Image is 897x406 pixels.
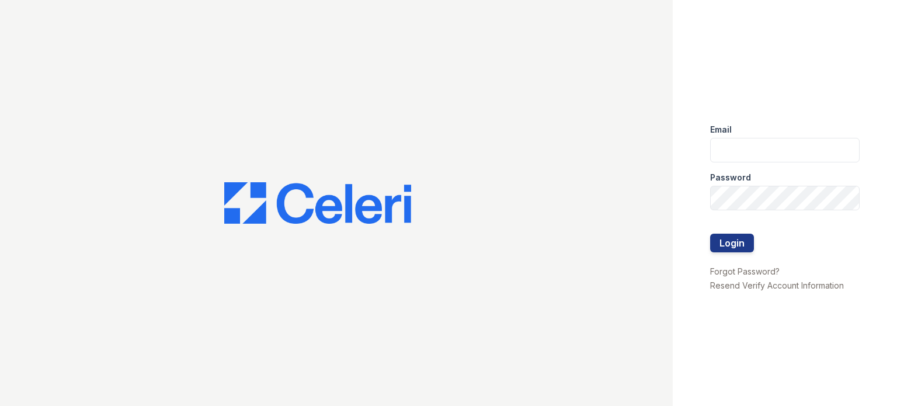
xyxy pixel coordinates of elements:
[710,280,844,290] a: Resend Verify Account Information
[224,182,411,224] img: CE_Logo_Blue-a8612792a0a2168367f1c8372b55b34899dd931a85d93a1a3d3e32e68fde9ad4.png
[710,124,732,136] label: Email
[710,266,780,276] a: Forgot Password?
[710,172,751,183] label: Password
[710,234,754,252] button: Login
